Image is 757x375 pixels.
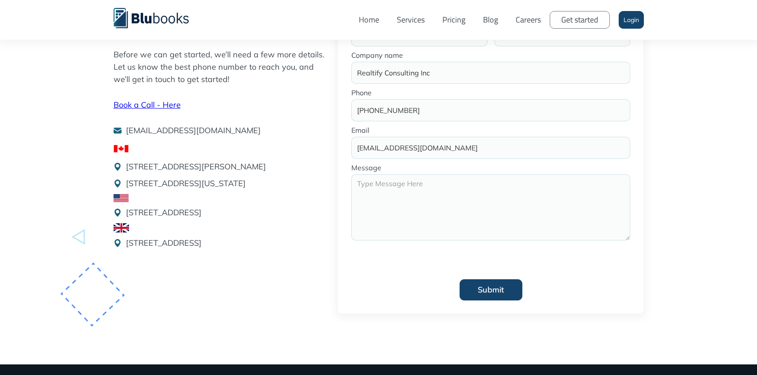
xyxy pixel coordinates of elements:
[460,279,522,300] input: Submit
[351,126,631,135] label: Email
[114,100,181,110] a: Book a Call - Here
[507,7,550,33] a: Careers
[126,237,202,249] p: [STREET_ADDRESS]
[351,13,631,300] form: Get started
[351,51,631,60] label: Company name
[474,7,507,33] a: Blog
[126,206,202,219] p: [STREET_ADDRESS]
[619,11,644,29] a: Login
[350,7,388,33] a: Home
[446,245,540,269] iframe: reCAPTCHA
[351,88,631,97] label: Phone
[434,7,474,33] a: Pricing
[114,15,329,40] h1: Sign-Up [DATE]
[126,161,266,173] p: [STREET_ADDRESS][PERSON_NAME]
[351,163,631,172] label: Message
[114,49,329,86] p: Before we can get started, we’ll need a few more details. Let us know the best phone number to re...
[388,7,434,33] a: Services
[114,7,202,28] a: home
[126,177,246,190] p: [STREET_ADDRESS][US_STATE]
[550,11,610,29] a: Get started
[126,124,261,137] p: [EMAIL_ADDRESS][DOMAIN_NAME]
